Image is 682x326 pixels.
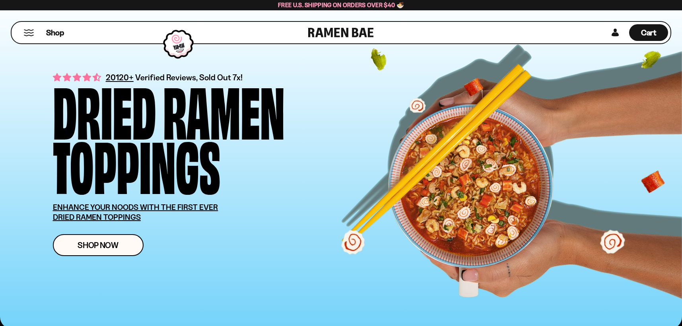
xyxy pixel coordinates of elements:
a: Shop Now [53,234,144,256]
span: Free U.S. Shipping on Orders over $40 🍜 [278,1,404,9]
u: ENHANCE YOUR NOODS WITH THE FIRST EVER DRIED RAMEN TOPPINGS [53,202,218,222]
span: Shop Now [78,241,119,249]
span: Cart [641,28,657,37]
div: Dried [53,81,156,136]
div: Cart [629,22,668,43]
span: Shop [46,27,64,38]
button: Mobile Menu Trigger [23,29,34,36]
div: Ramen [163,81,285,136]
div: Toppings [53,136,220,190]
a: Shop [46,24,64,41]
